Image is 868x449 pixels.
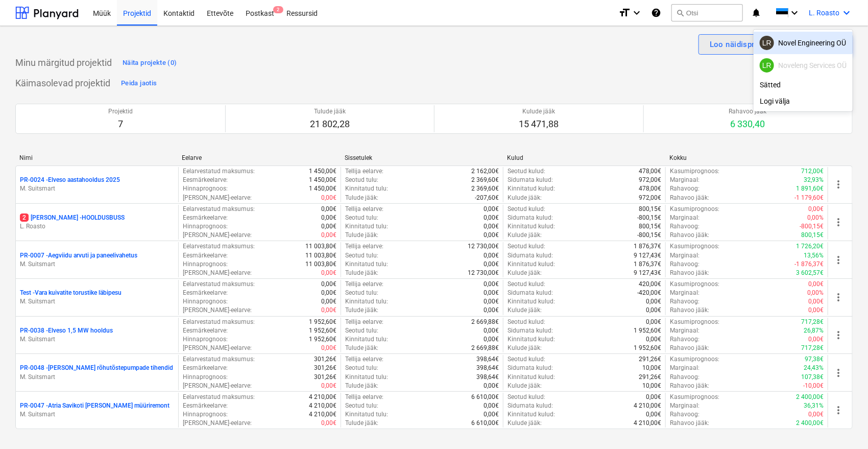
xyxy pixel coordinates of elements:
span: LR [762,39,771,47]
div: Logi välja [754,93,853,109]
div: Novel Engineering OÜ [760,36,847,50]
span: LR [762,61,771,69]
div: Sätted [754,77,853,93]
div: Liisa Roasto [760,36,774,50]
div: Noveleng Services OÜ [760,58,847,73]
div: Liisa Roasto [760,58,774,73]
